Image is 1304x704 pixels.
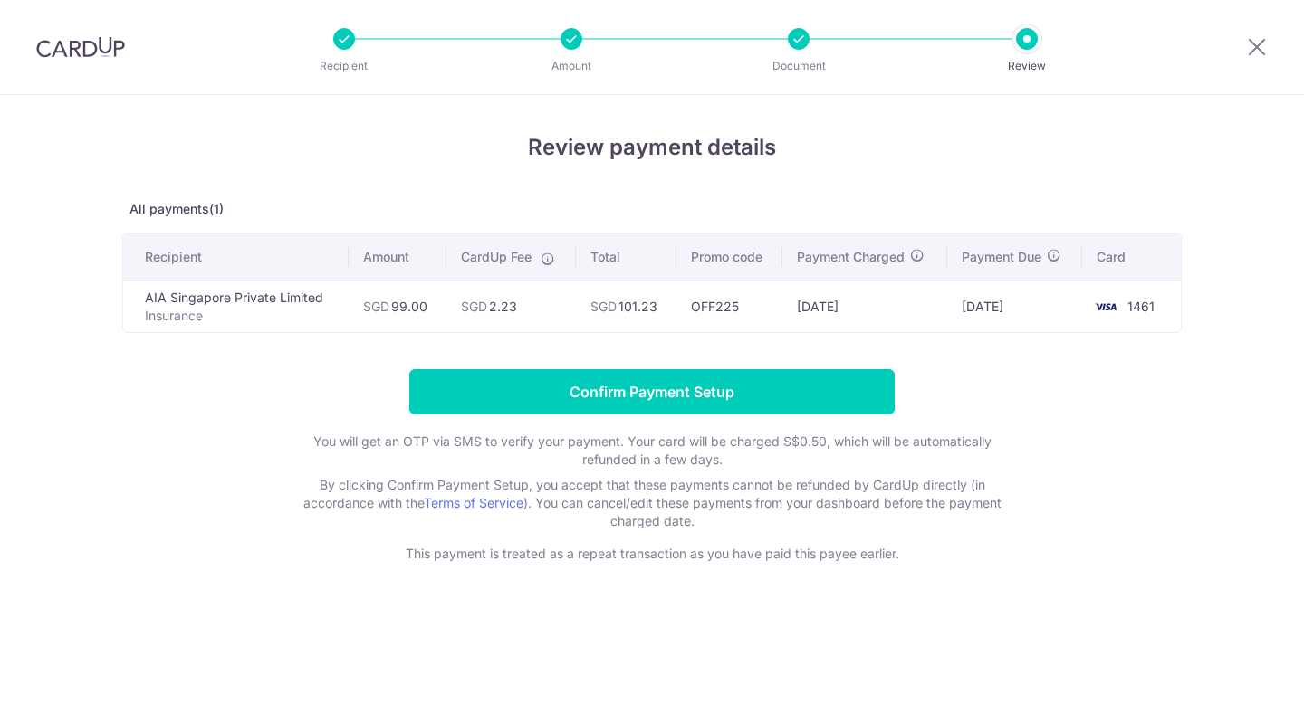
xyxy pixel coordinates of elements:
span: 1461 [1127,299,1155,314]
p: All payments(1) [122,200,1182,218]
th: Card [1082,233,1181,281]
td: [DATE] [782,281,947,332]
span: SGD [590,299,617,314]
span: SGD [363,299,389,314]
p: This payment is treated as a repeat transaction as you have paid this payee earlier. [290,545,1014,563]
span: SGD [461,299,487,314]
span: CardUp Fee [461,248,532,266]
td: AIA Singapore Private Limited [123,281,349,332]
input: Confirm Payment Setup [409,369,895,414]
iframe: Opens a widget where you can find more information [1187,650,1286,695]
h4: Review payment details [122,131,1182,164]
img: CardUp [36,36,125,58]
p: Recipient [277,57,411,75]
span: Payment Due [962,248,1041,266]
th: Total [576,233,676,281]
p: By clicking Confirm Payment Setup, you accept that these payments cannot be refunded by CardUp di... [290,476,1014,530]
td: 101.23 [576,281,676,332]
p: Review [960,57,1094,75]
th: Promo code [676,233,782,281]
td: [DATE] [947,281,1082,332]
p: Insurance [145,307,334,325]
td: OFF225 [676,281,782,332]
span: Payment Charged [797,248,905,266]
th: Recipient [123,233,349,281]
img: <span class="translation_missing" title="translation missing: en.account_steps.new_confirm_form.b... [1088,296,1124,318]
p: Document [732,57,866,75]
td: 99.00 [349,281,446,332]
a: Terms of Service [424,495,523,510]
th: Amount [349,233,446,281]
p: Amount [504,57,638,75]
p: You will get an OTP via SMS to verify your payment. Your card will be charged S$0.50, which will ... [290,433,1014,469]
td: 2.23 [446,281,576,332]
